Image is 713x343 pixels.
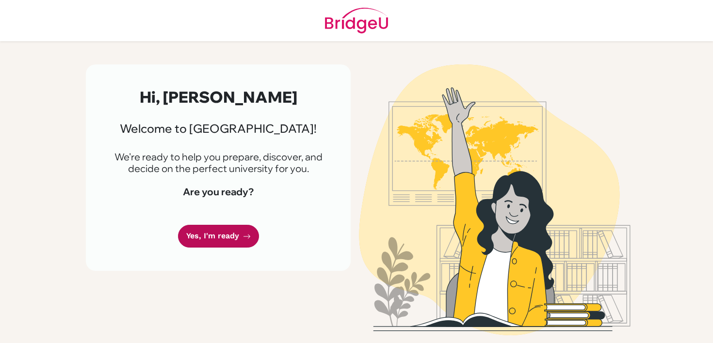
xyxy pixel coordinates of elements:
[109,186,327,198] h4: Are you ready?
[109,88,327,106] h2: Hi, [PERSON_NAME]
[109,151,327,174] p: We're ready to help you prepare, discover, and decide on the perfect university for you.
[109,122,327,136] h3: Welcome to [GEOGRAPHIC_DATA]!
[178,225,259,248] a: Yes, I'm ready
